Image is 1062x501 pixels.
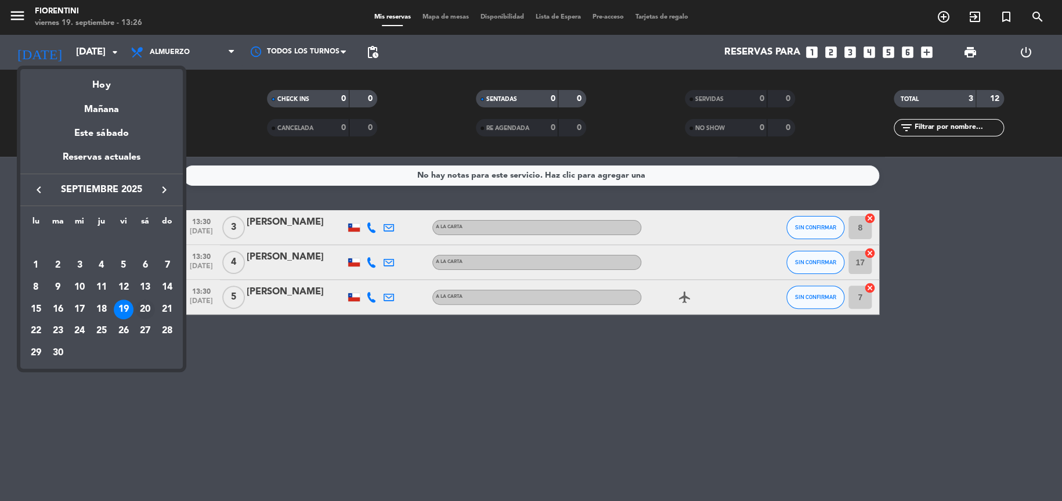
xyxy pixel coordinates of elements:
button: keyboard_arrow_right [154,182,175,197]
div: 13 [135,277,155,297]
div: 18 [92,300,111,319]
th: jueves [91,215,113,233]
td: 7 de septiembre de 2025 [156,255,178,277]
td: SEP. [25,233,178,255]
td: 9 de septiembre de 2025 [47,276,69,298]
td: 27 de septiembre de 2025 [134,320,156,343]
i: keyboard_arrow_left [32,183,46,197]
td: 4 de septiembre de 2025 [91,255,113,277]
div: 29 [26,343,46,363]
div: 21 [157,300,177,319]
div: 10 [70,277,89,297]
div: 26 [114,322,133,341]
td: 6 de septiembre de 2025 [134,255,156,277]
div: 11 [92,277,111,297]
td: 5 de septiembre de 2025 [113,255,135,277]
th: lunes [25,215,47,233]
div: 14 [157,277,177,297]
td: 20 de septiembre de 2025 [134,298,156,320]
th: domingo [156,215,178,233]
td: 10 de septiembre de 2025 [68,276,91,298]
td: 25 de septiembre de 2025 [91,320,113,343]
button: keyboard_arrow_left [28,182,49,197]
td: 2 de septiembre de 2025 [47,255,69,277]
div: Reservas actuales [20,150,183,174]
span: septiembre 2025 [49,182,154,197]
td: 18 de septiembre de 2025 [91,298,113,320]
td: 1 de septiembre de 2025 [25,255,47,277]
th: viernes [113,215,135,233]
div: 22 [26,322,46,341]
div: 1 [26,255,46,275]
div: 9 [48,277,68,297]
td: 12 de septiembre de 2025 [113,276,135,298]
td: 23 de septiembre de 2025 [47,320,69,343]
td: 17 de septiembre de 2025 [68,298,91,320]
div: 20 [135,300,155,319]
td: 19 de septiembre de 2025 [113,298,135,320]
div: 23 [48,322,68,341]
div: 30 [48,343,68,363]
td: 3 de septiembre de 2025 [68,255,91,277]
div: Mañana [20,93,183,117]
div: 28 [157,322,177,341]
div: 17 [70,300,89,319]
div: 24 [70,322,89,341]
div: 19 [114,300,133,319]
div: 12 [114,277,133,297]
div: 5 [114,255,133,275]
div: 16 [48,300,68,319]
td: 28 de septiembre de 2025 [156,320,178,343]
td: 11 de septiembre de 2025 [91,276,113,298]
th: miércoles [68,215,91,233]
div: 6 [135,255,155,275]
div: 2 [48,255,68,275]
div: Hoy [20,69,183,93]
td: 13 de septiembre de 2025 [134,276,156,298]
div: 3 [70,255,89,275]
div: 7 [157,255,177,275]
td: 21 de septiembre de 2025 [156,298,178,320]
div: 25 [92,322,111,341]
th: sábado [134,215,156,233]
td: 14 de septiembre de 2025 [156,276,178,298]
div: 27 [135,322,155,341]
td: 24 de septiembre de 2025 [68,320,91,343]
td: 22 de septiembre de 2025 [25,320,47,343]
th: martes [47,215,69,233]
td: 30 de septiembre de 2025 [47,342,69,364]
i: keyboard_arrow_right [157,183,171,197]
td: 26 de septiembre de 2025 [113,320,135,343]
td: 16 de septiembre de 2025 [47,298,69,320]
div: 8 [26,277,46,297]
td: 8 de septiembre de 2025 [25,276,47,298]
div: Este sábado [20,117,183,150]
div: 15 [26,300,46,319]
td: 29 de septiembre de 2025 [25,342,47,364]
div: 4 [92,255,111,275]
td: 15 de septiembre de 2025 [25,298,47,320]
